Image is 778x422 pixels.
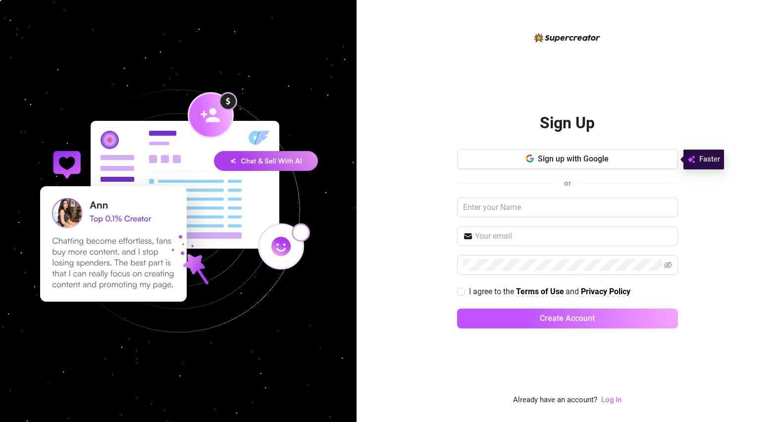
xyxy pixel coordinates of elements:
[469,287,516,296] span: I agree to the
[601,394,622,406] a: Log In
[516,287,564,296] strong: Terms of Use
[687,154,695,165] img: svg%3e
[581,287,630,296] strong: Privacy Policy
[7,40,350,382] img: signup-background-D0MIrEPF.svg
[457,198,678,217] input: Enter your Name
[540,113,595,133] h2: Sign Up
[566,287,581,296] span: and
[457,309,678,328] button: Create Account
[538,154,609,163] span: Sign up with Google
[564,179,571,188] span: or
[457,149,678,169] button: Sign up with Google
[475,230,672,242] input: Your email
[534,33,600,42] img: logo-BBDzfeDw.svg
[513,394,597,406] span: Already have an account?
[699,154,720,165] span: Faster
[581,287,630,297] a: Privacy Policy
[664,261,672,269] span: eye-invisible
[540,314,595,323] span: Create Account
[516,287,564,297] a: Terms of Use
[601,395,622,404] a: Log In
